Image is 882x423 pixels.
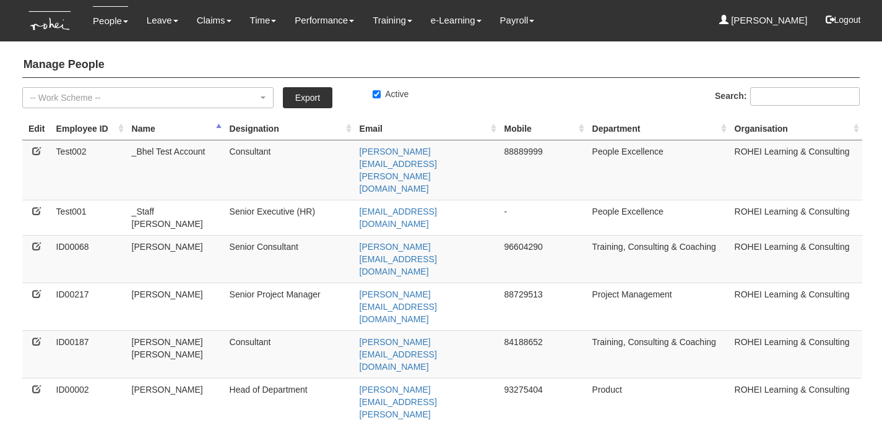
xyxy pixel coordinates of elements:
td: ID00068 [51,235,127,283]
a: [PERSON_NAME][EMAIL_ADDRESS][DOMAIN_NAME] [360,289,437,324]
a: Leave [147,6,178,35]
td: [PERSON_NAME] [PERSON_NAME] [127,330,225,378]
a: People [93,6,128,35]
td: 96604290 [499,235,587,283]
a: Training [373,6,412,35]
a: [EMAIL_ADDRESS][DOMAIN_NAME] [360,207,437,229]
td: 88729513 [499,283,587,330]
td: Project Management [587,283,730,330]
td: ROHEI Learning & Consulting [730,235,862,283]
td: ROHEI Learning & Consulting [730,330,862,378]
a: [PERSON_NAME][EMAIL_ADDRESS][DOMAIN_NAME] [360,242,437,276]
a: Export [283,87,332,108]
td: ID00217 [51,283,127,330]
td: Senior Project Manager [225,283,355,330]
a: e-Learning [431,6,482,35]
td: Training, Consulting & Coaching [587,330,730,378]
td: [PERSON_NAME] [127,235,225,283]
td: ROHEI Learning & Consulting [730,140,862,200]
td: Senior Consultant [225,235,355,283]
a: Performance [295,6,354,35]
input: Active [373,90,381,98]
a: Claims [197,6,231,35]
a: [PERSON_NAME][EMAIL_ADDRESS][DOMAIN_NAME] [360,337,437,372]
a: [PERSON_NAME] [719,6,808,35]
th: Email : activate to sort column ascending [355,117,499,140]
th: Department : activate to sort column ascending [587,117,730,140]
th: Edit [22,117,51,140]
td: _Bhel Test Account [127,140,225,200]
input: Search: [750,87,860,106]
label: Active [373,88,409,100]
td: 84188652 [499,330,587,378]
td: - [499,200,587,235]
td: Consultant [225,140,355,200]
th: Organisation : activate to sort column ascending [730,117,862,140]
td: ROHEI Learning & Consulting [730,283,862,330]
td: ID00187 [51,330,127,378]
th: Employee ID: activate to sort column ascending [51,117,127,140]
th: Name : activate to sort column descending [127,117,225,140]
th: Mobile : activate to sort column ascending [499,117,587,140]
td: Training, Consulting & Coaching [587,235,730,283]
td: [PERSON_NAME] [127,283,225,330]
td: Test002 [51,140,127,200]
td: ROHEI Learning & Consulting [730,200,862,235]
td: _Staff [PERSON_NAME] [127,200,225,235]
td: Consultant [225,330,355,378]
td: Test001 [51,200,127,235]
td: People Excellence [587,200,730,235]
th: Designation : activate to sort column ascending [225,117,355,140]
label: Search: [715,87,860,106]
button: Logout [817,5,870,35]
a: [PERSON_NAME][EMAIL_ADDRESS][PERSON_NAME][DOMAIN_NAME] [360,147,437,194]
td: 88889999 [499,140,587,200]
a: Payroll [500,6,535,35]
a: Time [250,6,277,35]
td: People Excellence [587,140,730,200]
button: -- Work Scheme -- [22,87,274,108]
div: -- Work Scheme -- [30,92,258,104]
td: Senior Executive (HR) [225,200,355,235]
h4: Manage People [22,53,860,78]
